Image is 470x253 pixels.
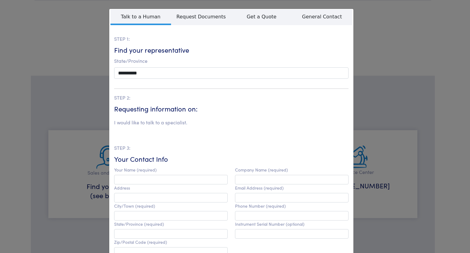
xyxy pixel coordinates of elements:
label: Your Name (required) [114,167,157,172]
label: City/Town (required) [114,203,155,209]
h6: Requesting information on: [114,104,349,114]
p: STEP 2: [114,94,349,102]
li: I would like to talk to a specialist. [114,119,187,126]
p: State/Province [114,57,349,65]
label: Address [114,185,130,191]
h6: Find your representative [114,45,349,55]
label: Zip/Postal Code (required) [114,240,167,245]
label: Instrument Serial Number (optional) [235,221,304,227]
span: Get a Quote [231,9,292,24]
h6: Your Contact Info [114,154,349,164]
p: STEP 3: [114,144,349,152]
p: STEP 1: [114,35,349,43]
label: Email Address (required) [235,185,284,191]
label: Company Name (required) [235,167,288,172]
label: State/Province (required) [114,221,164,227]
span: General Contact [292,9,352,24]
span: Request Documents [171,9,232,24]
label: Phone Number (required) [235,203,286,209]
span: Talk to a Human [110,9,171,25]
